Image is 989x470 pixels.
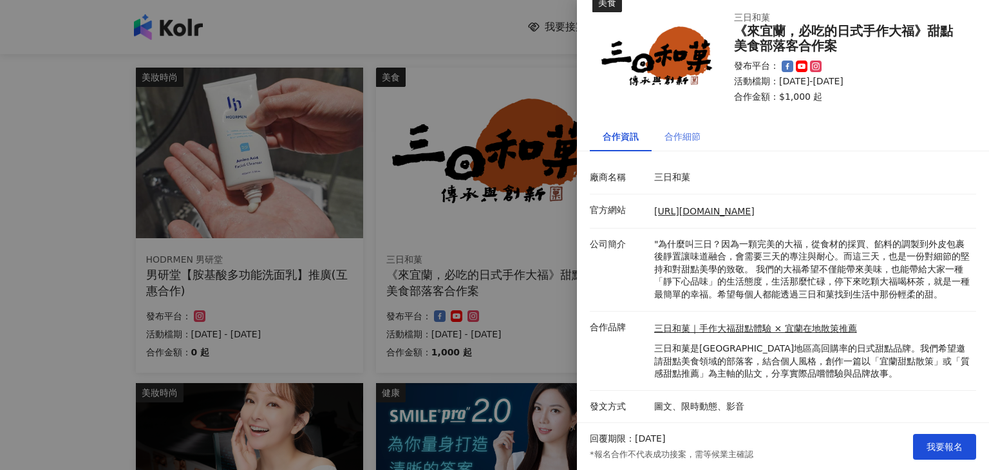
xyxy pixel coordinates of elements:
p: "為什麼叫三日？因為一顆完美的大福，從食材的採買、餡料的調製到外皮包裹後靜置讓味道融合，會需要三天的專注與耐心。而這三天，也是一份對細節的堅持和對甜點美學的致敬。 我們的大福希望不僅能帶來美味，... [654,238,970,301]
p: 三日和菓 [654,171,970,184]
span: 我要報名 [927,442,963,452]
div: 三日和菓 [734,12,961,24]
p: 三日和菓是[GEOGRAPHIC_DATA]地區高回購率的日式甜點品牌。我們希望邀請甜點美食領域的部落客，結合個人風格，創作一篇以「宜蘭甜點散策」或「質感甜點推薦」為主軸的貼文，分享實際品嚐體驗... [654,343,970,381]
div: 合作細節 [664,129,701,144]
p: 發布平台： [734,60,779,73]
p: 官方網站 [590,204,648,217]
p: 回覆期限：[DATE] [590,433,665,446]
a: 三日和菓｜手作大福甜點體驗 × 宜蘭在地散策推薦 [654,323,970,335]
a: [URL][DOMAIN_NAME] [654,206,755,216]
p: 圖文、限時動態、影音 [654,400,970,413]
p: 公司簡介 [590,238,648,251]
p: 合作品牌 [590,321,648,334]
div: 《來宜蘭，必吃的日式手作大福》甜點美食部落客合作案 [734,24,961,53]
p: *報名合作不代表成功接案，需等候業主確認 [590,449,753,460]
p: 發文方式 [590,400,648,413]
button: 我要報名 [913,434,976,460]
div: 合作資訊 [603,129,639,144]
p: 合作金額： $1,000 起 [734,91,961,104]
p: 活動檔期：[DATE]-[DATE] [734,75,961,88]
p: 廠商名稱 [590,171,648,184]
